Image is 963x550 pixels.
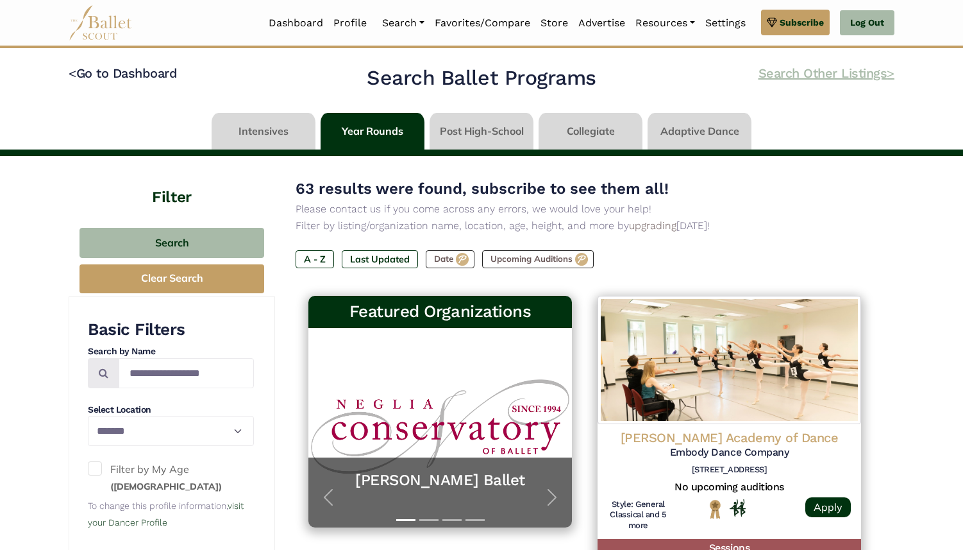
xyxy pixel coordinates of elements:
img: National [707,499,723,519]
small: ([DEMOGRAPHIC_DATA]) [110,481,222,492]
code: < [69,65,76,81]
h3: Basic Filters [88,319,254,341]
h6: Style: General Classical and 5 more [608,499,669,532]
a: Log Out [840,10,894,36]
a: Search [377,10,430,37]
h4: Search by Name [88,345,254,358]
li: Year Rounds [318,113,427,150]
p: Please contact us if you come across any errors, we would love your help! [296,201,874,218]
a: Apply [805,497,851,517]
label: A - Z [296,250,334,268]
a: visit your Dancer Profile [88,501,244,528]
h4: Select Location [88,404,254,417]
li: Intensives [209,113,318,150]
a: Dashboard [264,10,328,37]
h2: Search Ballet Programs [367,65,596,92]
small: To change this profile information, [88,501,244,528]
h4: Filter [69,156,275,209]
label: Filter by My Age [88,461,254,494]
a: Resources [630,10,700,37]
label: Last Updated [342,250,418,268]
a: upgrading [629,219,676,232]
h4: [PERSON_NAME] Academy of Dance [608,429,851,446]
a: Store [535,10,573,37]
a: Profile [328,10,372,37]
h5: No upcoming auditions [608,481,851,494]
h3: Featured Organizations [319,301,562,323]
li: Post High-School [427,113,536,150]
button: Clear Search [80,264,264,293]
a: Settings [700,10,751,37]
label: Upcoming Auditions [482,250,594,268]
a: Subscribe [761,10,830,35]
a: [PERSON_NAME] Ballet [321,470,559,490]
span: 63 results were found, subscribe to see them all! [296,180,669,198]
a: Favorites/Compare [430,10,535,37]
a: <Go to Dashboard [69,65,177,81]
p: Filter by listing/organization name, location, age, height, and more by [DATE]! [296,218,874,234]
code: > [887,65,894,81]
a: Search Other Listings> [758,65,894,81]
img: In Person [730,499,746,516]
button: Slide 3 [442,513,462,528]
label: Date [426,250,474,268]
button: Search [80,228,264,258]
img: gem.svg [767,15,777,30]
img: Logo [598,296,861,424]
button: Slide 2 [419,513,439,528]
li: Adaptive Dance [645,113,754,150]
button: Slide 4 [465,513,485,528]
span: Subscribe [780,15,824,30]
a: Advertise [573,10,630,37]
h5: Embody Dance Company [608,446,851,460]
h6: [STREET_ADDRESS] [608,465,851,476]
li: Collegiate [536,113,645,150]
button: Slide 1 [396,513,415,528]
input: Search by names... [119,358,254,388]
